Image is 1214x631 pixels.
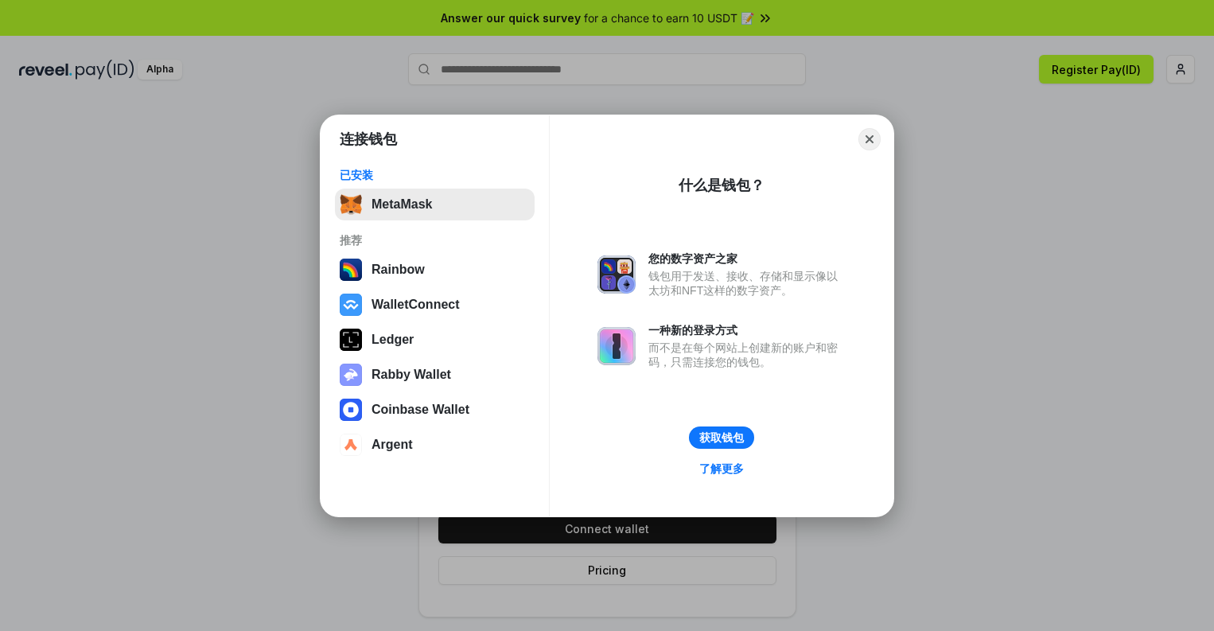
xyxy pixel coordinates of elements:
img: svg+xml,%3Csvg%20xmlns%3D%22http%3A%2F%2Fwww.w3.org%2F2000%2Fsvg%22%20fill%3D%22none%22%20viewBox... [597,327,636,365]
img: svg+xml,%3Csvg%20width%3D%2228%22%20height%3D%2228%22%20viewBox%3D%220%200%2028%2028%22%20fill%3D... [340,294,362,316]
div: 什么是钱包？ [679,176,765,195]
button: Coinbase Wallet [335,394,535,426]
img: svg+xml,%3Csvg%20fill%3D%22none%22%20height%3D%2233%22%20viewBox%3D%220%200%2035%2033%22%20width%... [340,193,362,216]
button: 获取钱包 [689,427,754,449]
div: 了解更多 [699,462,744,476]
div: 一种新的登录方式 [648,323,846,337]
img: svg+xml,%3Csvg%20xmlns%3D%22http%3A%2F%2Fwww.w3.org%2F2000%2Fsvg%22%20fill%3D%22none%22%20viewBox... [340,364,362,386]
div: MetaMask [372,197,432,212]
button: Ledger [335,324,535,356]
img: svg+xml,%3Csvg%20xmlns%3D%22http%3A%2F%2Fwww.w3.org%2F2000%2Fsvg%22%20width%3D%2228%22%20height%3... [340,329,362,351]
img: svg+xml,%3Csvg%20xmlns%3D%22http%3A%2F%2Fwww.w3.org%2F2000%2Fsvg%22%20fill%3D%22none%22%20viewBox... [597,255,636,294]
div: Ledger [372,333,414,347]
div: WalletConnect [372,298,460,312]
button: MetaMask [335,189,535,220]
div: 已安装 [340,168,530,182]
button: Rabby Wallet [335,359,535,391]
button: Argent [335,429,535,461]
div: Rainbow [372,263,425,277]
div: 您的数字资产之家 [648,251,846,266]
button: WalletConnect [335,289,535,321]
div: 钱包用于发送、接收、存储和显示像以太坊和NFT这样的数字资产。 [648,269,846,298]
div: Coinbase Wallet [372,403,469,417]
img: svg+xml,%3Csvg%20width%3D%22120%22%20height%3D%22120%22%20viewBox%3D%220%200%20120%20120%22%20fil... [340,259,362,281]
img: svg+xml,%3Csvg%20width%3D%2228%22%20height%3D%2228%22%20viewBox%3D%220%200%2028%2028%22%20fill%3D... [340,434,362,456]
div: 推荐 [340,233,530,247]
a: 了解更多 [690,458,753,479]
div: 获取钱包 [699,430,744,445]
button: Rainbow [335,254,535,286]
div: Rabby Wallet [372,368,451,382]
div: 而不是在每个网站上创建新的账户和密码，只需连接您的钱包。 [648,341,846,369]
h1: 连接钱包 [340,130,397,149]
img: svg+xml,%3Csvg%20width%3D%2228%22%20height%3D%2228%22%20viewBox%3D%220%200%2028%2028%22%20fill%3D... [340,399,362,421]
div: Argent [372,438,413,452]
button: Close [858,128,881,150]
